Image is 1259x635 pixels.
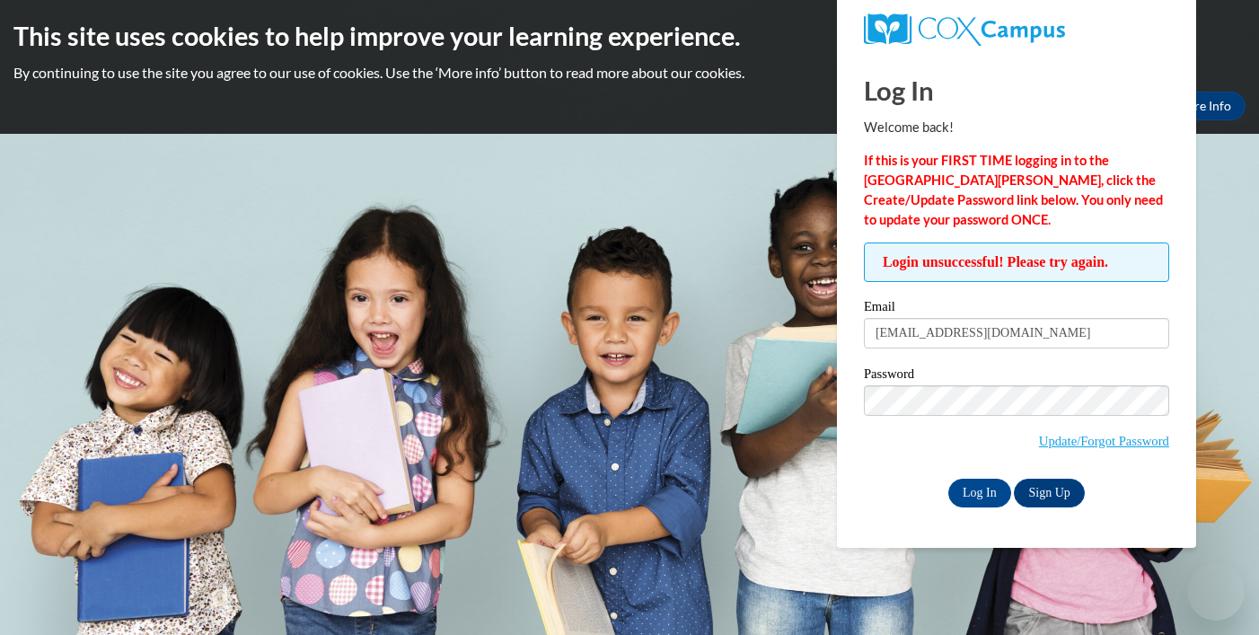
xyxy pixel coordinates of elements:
a: More Info [1161,92,1246,120]
p: By continuing to use the site you agree to our use of cookies. Use the ‘More info’ button to read... [13,63,1246,83]
label: Email [864,300,1169,318]
h2: This site uses cookies to help improve your learning experience. [13,18,1246,54]
label: Password [864,367,1169,385]
span: Login unsuccessful! Please try again. [864,243,1169,282]
input: Log In [948,479,1011,507]
h1: Log In [864,72,1169,109]
iframe: Button to launch messaging window [1187,563,1245,621]
a: Update/Forgot Password [1039,434,1169,448]
strong: If this is your FIRST TIME logging in to the [GEOGRAPHIC_DATA][PERSON_NAME], click the Create/Upd... [864,153,1163,227]
p: Welcome back! [864,118,1169,137]
a: COX Campus [864,13,1169,46]
img: COX Campus [864,13,1065,46]
a: Sign Up [1014,479,1084,507]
